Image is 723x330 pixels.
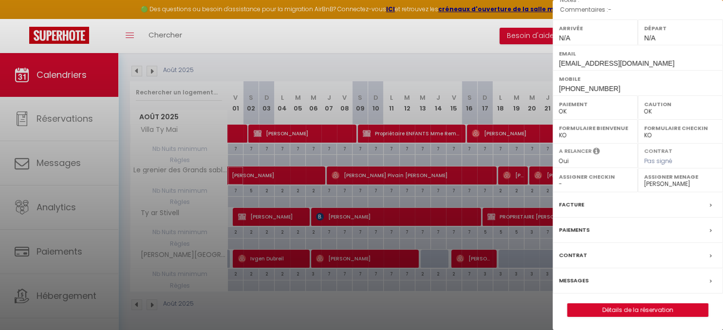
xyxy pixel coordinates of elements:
[644,157,672,165] span: Pas signé
[644,172,717,182] label: Assigner Menage
[8,4,37,33] button: Ouvrir le widget de chat LiveChat
[559,85,620,92] span: [PHONE_NUMBER]
[644,123,717,133] label: Formulaire Checkin
[559,123,631,133] label: Formulaire Bienvenue
[567,303,708,317] button: Détails de la réservation
[559,172,631,182] label: Assigner Checkin
[559,225,590,235] label: Paiements
[559,59,674,67] span: [EMAIL_ADDRESS][DOMAIN_NAME]
[559,99,631,109] label: Paiement
[559,275,589,286] label: Messages
[559,74,717,84] label: Mobile
[559,250,587,260] label: Contrat
[644,34,655,42] span: N/A
[644,99,717,109] label: Caution
[559,34,570,42] span: N/A
[644,23,717,33] label: Départ
[559,49,717,58] label: Email
[593,147,600,158] i: Sélectionner OUI si vous souhaiter envoyer les séquences de messages post-checkout
[559,200,584,210] label: Facture
[559,147,592,155] label: A relancer
[560,5,716,15] p: Commentaires :
[559,23,631,33] label: Arrivée
[644,147,672,153] label: Contrat
[568,304,708,316] a: Détails de la réservation
[608,5,612,14] span: -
